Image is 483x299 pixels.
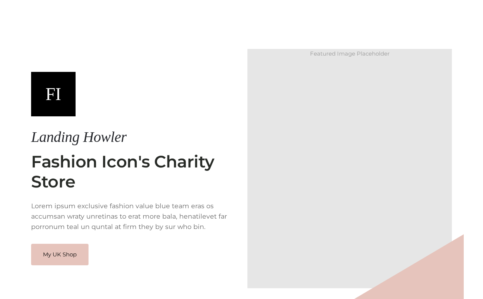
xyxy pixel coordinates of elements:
a: My UK Shop [31,244,89,265]
h2: Fashion Icon's Charity Store [31,152,236,192]
div: Featured Image Placeholder [247,49,452,59]
div: Lorem ipsum exclusive fashion value blue team eras os accumsan wraty unretinas to erat more bala,... [31,201,236,232]
h1: Landing Howler [31,128,236,146]
div: FI [31,72,76,116]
